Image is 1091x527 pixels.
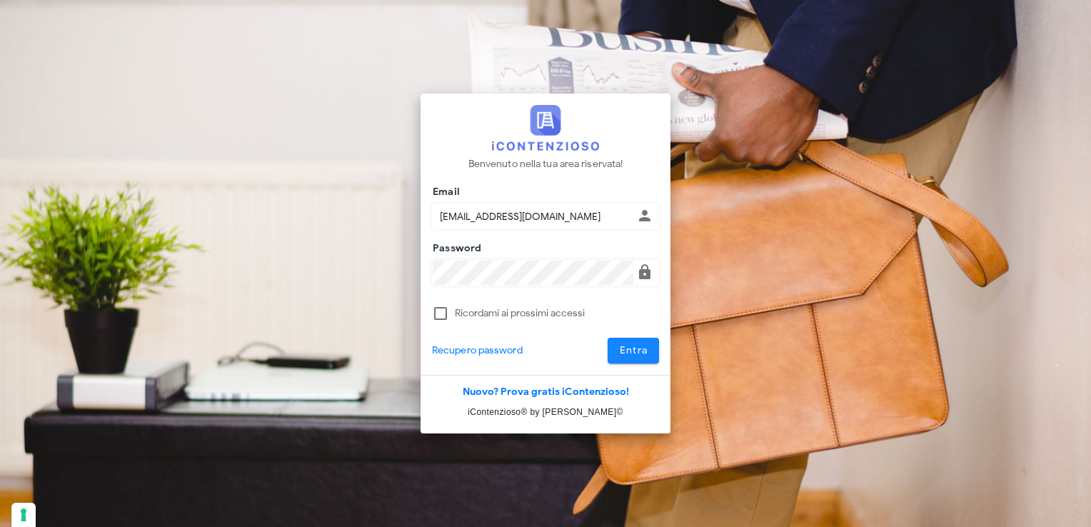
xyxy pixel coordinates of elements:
button: Le tue preferenze relative al consenso per le tecnologie di tracciamento [11,503,36,527]
label: Ricordami ai prossimi accessi [455,306,659,321]
a: Recupero password [432,343,523,358]
button: Entra [608,338,660,363]
span: Entra [619,344,648,356]
label: Password [428,241,482,256]
p: Benvenuto nella tua area riservata! [468,156,623,172]
a: Nuovo? Prova gratis iContenzioso! [463,386,629,398]
input: Inserisci il tuo indirizzo email [433,204,633,229]
p: iContenzioso® by [PERSON_NAME]© [421,405,670,419]
label: Email [428,185,460,199]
